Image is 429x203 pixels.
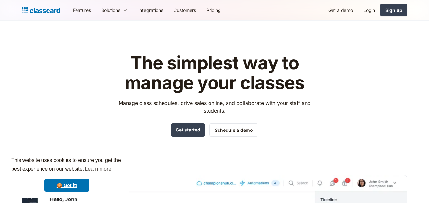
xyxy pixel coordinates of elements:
a: Get a demo [323,3,358,17]
a: Integrations [133,3,168,17]
a: Features [68,3,96,17]
a: Login [358,3,380,17]
span: This website uses cookies to ensure you get the best experience on our website. [11,156,122,174]
a: learn more about cookies [84,164,112,174]
a: Customers [168,3,201,17]
div: cookieconsent [5,150,129,198]
h1: The simplest way to manage your classes [112,53,317,93]
a: home [22,6,60,15]
a: Schedule a demo [209,123,258,137]
a: dismiss cookie message [44,179,89,192]
a: Pricing [201,3,226,17]
p: Manage class schedules, drive sales online, and collaborate with your staff and students. [112,99,317,114]
div: Solutions [96,3,133,17]
div: Sign up [385,7,402,13]
div: Solutions [101,7,120,13]
a: Get started [171,123,205,137]
a: Sign up [380,4,407,16]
